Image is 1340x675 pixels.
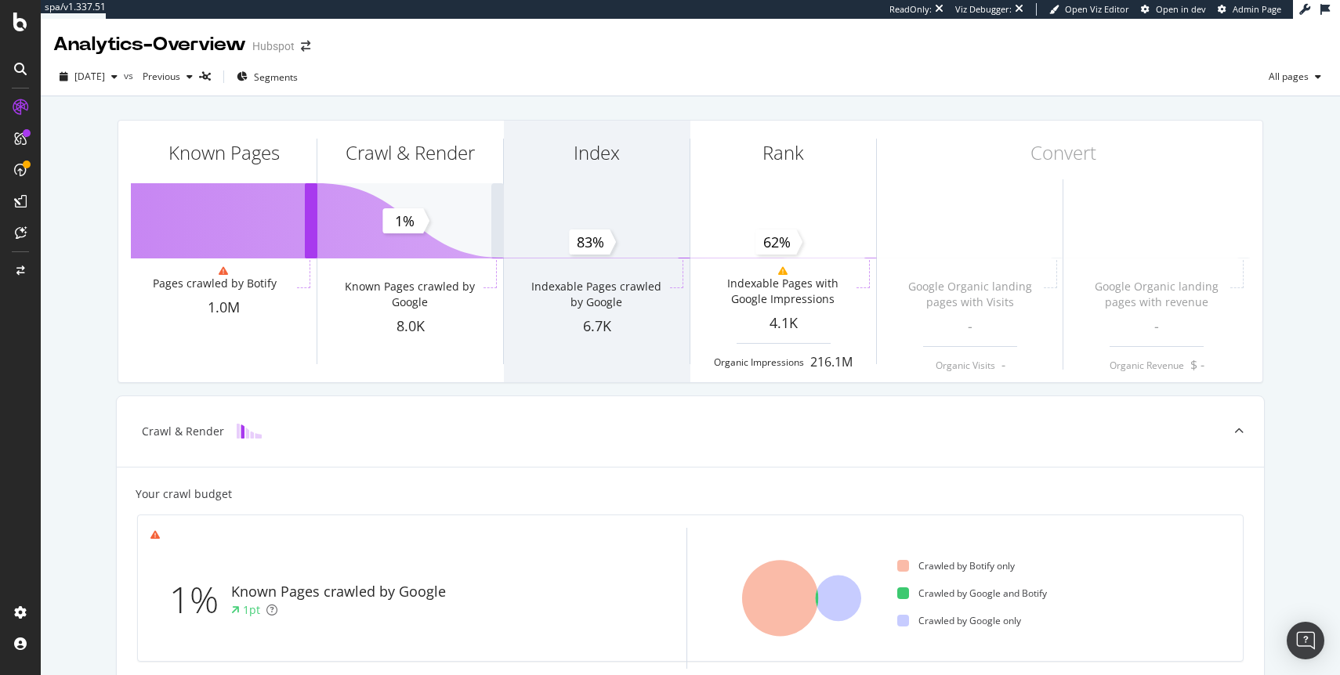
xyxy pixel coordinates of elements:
[955,3,1012,16] div: Viz Debugger:
[1065,3,1129,15] span: Open Viz Editor
[1141,3,1206,16] a: Open in dev
[131,298,317,318] div: 1.0M
[762,139,804,166] div: Rank
[1156,3,1206,15] span: Open in dev
[243,602,260,618] div: 1pt
[254,70,298,84] span: Segments
[1049,3,1129,16] a: Open Viz Editor
[346,139,475,166] div: Crawl & Render
[53,31,246,58] div: Analytics - Overview
[1262,64,1327,89] button: All pages
[53,64,124,89] button: [DATE]
[1233,3,1281,15] span: Admin Page
[1287,622,1324,659] div: Open Intercom Messenger
[136,486,232,502] div: Your crawl budget
[339,279,480,310] div: Known Pages crawled by Google
[230,64,304,89] button: Segments
[231,582,446,602] div: Known Pages crawled by Google
[526,279,666,310] div: Indexable Pages crawled by Google
[574,139,620,166] div: Index
[897,614,1021,627] div: Crawled by Google only
[136,64,199,89] button: Previous
[168,139,280,166] div: Known Pages
[712,276,853,307] div: Indexable Pages with Google Impressions
[124,69,136,82] span: vs
[690,313,876,334] div: 4.1K
[153,276,277,291] div: Pages crawled by Botify
[136,70,180,83] span: Previous
[301,41,310,52] div: arrow-right-arrow-left
[889,3,932,16] div: ReadOnly:
[169,574,231,626] div: 1%
[74,70,105,83] span: 2025 Sep. 23rd
[1218,3,1281,16] a: Admin Page
[1262,70,1309,83] span: All pages
[810,353,853,371] div: 216.1M
[237,424,262,439] img: block-icon
[897,587,1047,600] div: Crawled by Google and Botify
[504,316,690,337] div: 6.7K
[142,424,224,439] div: Crawl & Render
[252,38,295,54] div: Hubspot
[714,356,804,369] div: Organic Impressions
[897,559,1015,572] div: Crawled by Botify only
[317,316,503,337] div: 8.0K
